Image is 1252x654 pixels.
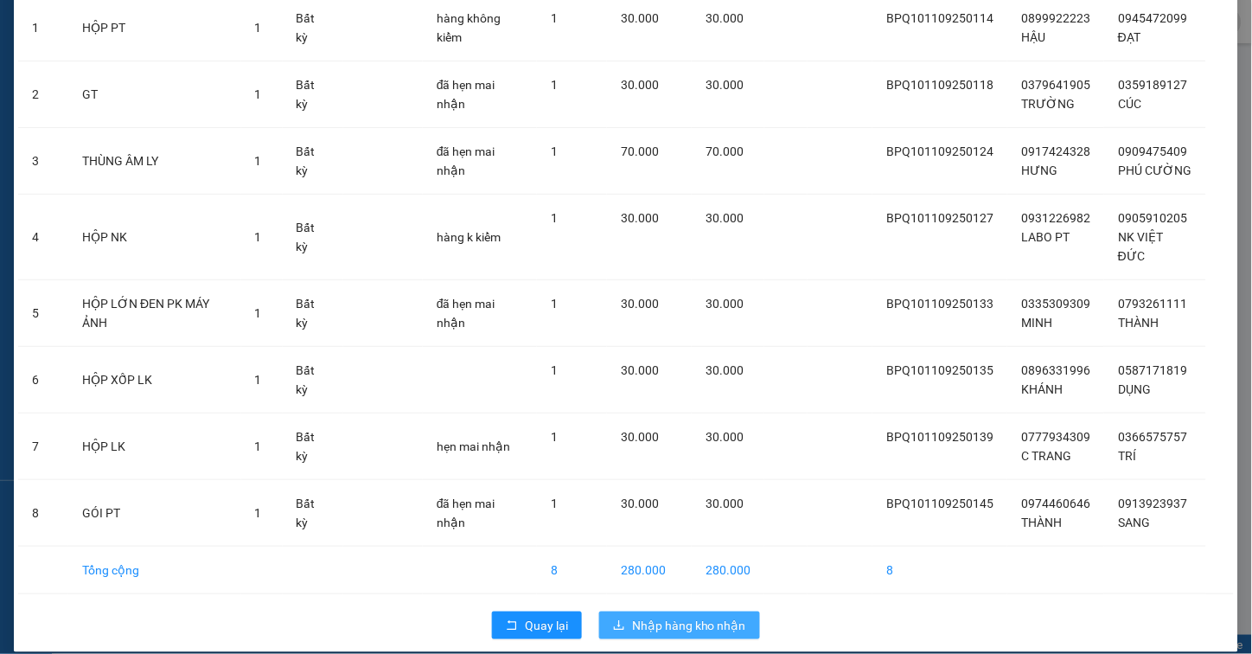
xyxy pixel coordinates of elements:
span: BPQ101109250124 [886,144,993,158]
span: KHÁNH [1021,382,1063,396]
td: 8 [18,480,68,547]
span: 0974460646 [1021,497,1090,510]
td: Bất kỳ [283,280,343,347]
td: Tổng cộng [68,547,241,594]
span: 1 [255,373,262,387]
span: Nhập hàng kho nhận [632,616,746,635]
span: 1 [255,154,262,168]
td: HỘP XỐP LK [68,347,241,414]
span: BPQ101109250118 [886,78,993,92]
span: MINH [1021,316,1052,330]
span: 1 [551,430,558,444]
td: Bất kỳ [283,414,343,480]
span: rollback [506,619,518,633]
button: downloadNhập hàng kho nhận [599,612,760,639]
span: 0913923937 [1118,497,1187,510]
span: 0587171819 [1118,363,1187,377]
span: hàng k kiểm [437,230,501,244]
span: HƯNG [1021,163,1057,177]
span: 0917424328 [1021,144,1090,158]
span: đã hẹn mai nhận [437,78,495,111]
span: 1 [551,297,558,311]
span: 0896331996 [1021,363,1090,377]
span: THÀNH [1118,316,1159,330]
td: HỘP LỚN ĐEN PK MÁY ẢNH [68,280,241,347]
td: Bất kỳ [283,61,343,128]
span: 1 [255,506,262,520]
span: 30.000 [706,211,744,225]
span: 30.000 [706,78,744,92]
span: 1 [255,21,262,35]
span: THÀNH [1021,516,1062,529]
td: 7 [18,414,68,480]
span: 1 [551,497,558,510]
td: GÓI PT [68,480,241,547]
span: 0905910205 [1118,211,1187,225]
span: 1 [255,306,262,320]
span: 30.000 [621,211,659,225]
span: BPQ101109250135 [886,363,993,377]
span: 30.000 [621,363,659,377]
td: Bất kỳ [283,128,343,195]
span: C TRANG [1021,449,1071,463]
span: HẬU [1021,30,1045,44]
span: 1 [255,439,262,453]
td: GT [68,61,241,128]
span: 30.000 [621,11,659,25]
span: hẹn mai nhận [437,439,510,453]
span: 30.000 [621,430,659,444]
span: Quay lại [525,616,568,635]
span: 30.000 [706,497,744,510]
span: 1 [551,144,558,158]
span: 0777934309 [1021,430,1090,444]
span: 70.000 [621,144,659,158]
span: 0899922223 [1021,11,1090,25]
span: 0379641905 [1021,78,1090,92]
span: SANG [1118,516,1150,529]
span: 30.000 [706,297,744,311]
span: PHÚ CƯỜNG [1118,163,1191,177]
span: 30.000 [621,297,659,311]
button: rollbackQuay lại [492,612,582,639]
td: 6 [18,347,68,414]
span: BPQ101109250114 [886,11,993,25]
span: ĐẠT [1118,30,1140,44]
span: hàng không kiểm [437,11,501,44]
span: DỤNG [1118,382,1151,396]
span: 30.000 [621,78,659,92]
span: LABO PT [1021,230,1070,244]
span: 0931226982 [1021,211,1090,225]
td: 4 [18,195,68,280]
td: 280.000 [607,547,692,594]
td: HỘP NK [68,195,241,280]
span: 0335309309 [1021,297,1090,311]
span: TRƯỜNG [1021,97,1075,111]
span: 0945472099 [1118,11,1187,25]
td: Bất kỳ [283,347,343,414]
span: download [613,619,625,633]
span: 0359189127 [1118,78,1187,92]
td: 5 [18,280,68,347]
span: 1 [255,230,262,244]
span: 1 [551,211,558,225]
td: THÙNG ÂM LY [68,128,241,195]
span: CÚC [1118,97,1141,111]
span: 1 [551,11,558,25]
span: đã hẹn mai nhận [437,497,495,529]
td: 2 [18,61,68,128]
td: HỘP LK [68,414,241,480]
span: BPQ101109250127 [886,211,993,225]
span: 30.000 [706,430,744,444]
td: Bất kỳ [283,195,343,280]
td: Bất kỳ [283,480,343,547]
span: 0793261111 [1118,297,1187,311]
td: 280.000 [692,547,764,594]
span: 30.000 [621,497,659,510]
td: 8 [872,547,1007,594]
span: 0909475409 [1118,144,1187,158]
span: 0366575757 [1118,430,1187,444]
span: 1 [551,363,558,377]
span: NK VIỆT ĐỨC [1118,230,1163,263]
span: BPQ101109250145 [886,497,993,510]
span: đã hẹn mai nhận [437,144,495,177]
